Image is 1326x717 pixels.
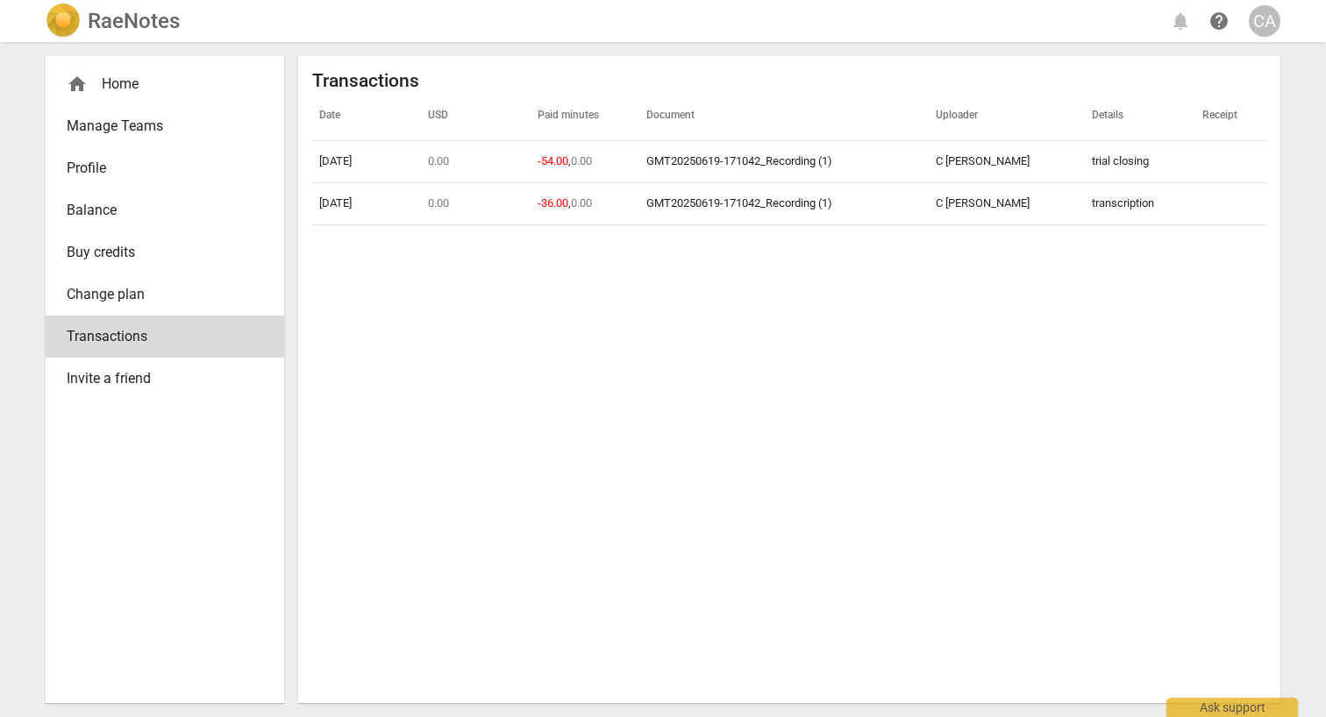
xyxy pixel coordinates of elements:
[312,70,1266,92] h2: Transactions
[67,368,249,389] span: Invite a friend
[46,273,284,316] a: Change plan
[67,74,249,95] div: Home
[67,116,249,137] span: Manage Teams
[538,196,568,209] span: -36.00
[46,231,284,273] a: Buy credits
[929,141,1085,183] td: C [PERSON_NAME]
[1085,141,1195,183] td: trial closing
[1208,11,1230,32] span: help
[428,196,449,209] span: 0.00
[531,183,639,225] td: ,
[531,141,639,183] td: ,
[1195,92,1266,141] th: Receipt
[312,183,421,225] td: [DATE]
[1203,5,1235,37] a: Help
[538,154,568,167] span: -54.00
[67,326,249,347] span: Transactions
[46,189,284,231] a: Balance
[929,92,1085,141] th: Uploader
[639,92,929,141] th: Document
[312,92,421,141] th: Date
[67,158,249,179] span: Profile
[571,196,592,209] span: 0.00
[1085,183,1195,225] td: transcription
[646,154,832,167] a: GMT20250619-171042_Recording (1)
[929,183,1085,225] td: C [PERSON_NAME]
[1166,698,1298,717] div: Ask support
[67,200,249,221] span: Balance
[1249,5,1280,37] button: CA
[67,242,249,263] span: Buy credits
[46,4,180,39] a: LogoRaeNotes
[46,147,284,189] a: Profile
[46,105,284,147] a: Manage Teams
[421,92,530,141] th: USD
[46,4,81,39] img: Logo
[67,74,88,95] span: home
[312,141,421,183] td: [DATE]
[46,358,284,400] a: Invite a friend
[531,92,639,141] th: Paid minutes
[46,63,284,105] div: Home
[571,154,592,167] span: 0.00
[1085,92,1195,141] th: Details
[88,9,180,33] h2: RaeNotes
[428,154,449,167] span: 0.00
[46,316,284,358] a: Transactions
[646,196,832,209] a: GMT20250619-171042_Recording (1)
[67,284,249,305] span: Change plan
